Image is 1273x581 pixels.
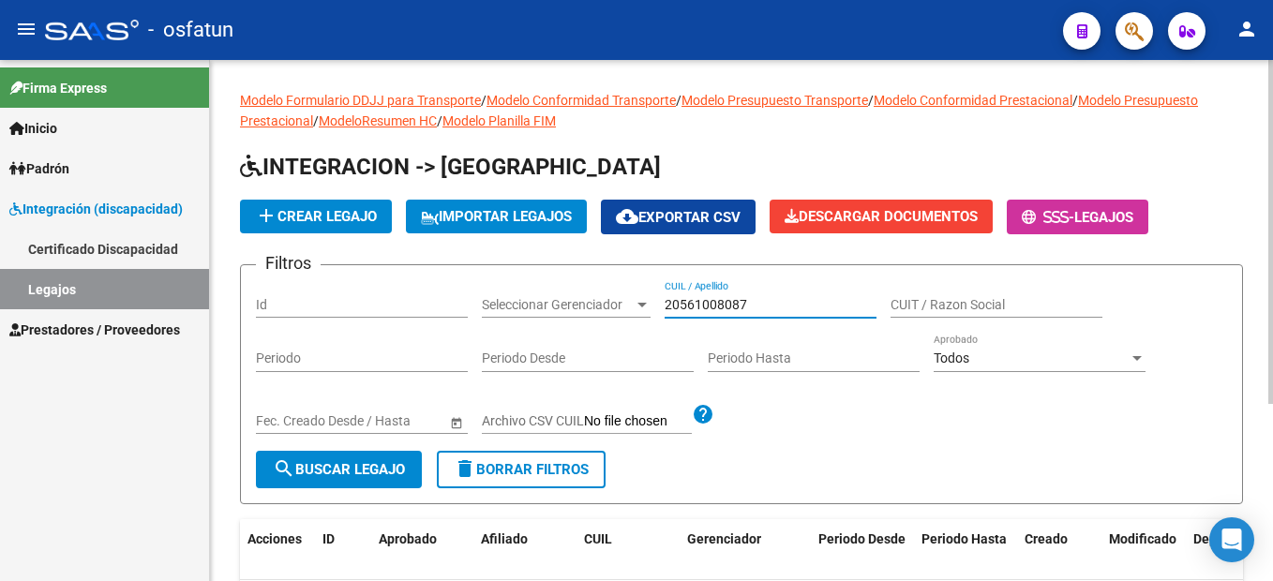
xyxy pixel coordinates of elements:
mat-icon: delete [454,457,476,480]
span: Inicio [9,118,57,139]
input: Archivo CSV CUIL [584,413,692,430]
h3: Filtros [256,250,321,276]
span: Acciones [247,531,302,546]
button: -Legajos [1007,200,1148,234]
span: Legajos [1074,209,1133,226]
span: Descargar Documentos [785,208,978,225]
span: Aprobado [379,531,437,546]
a: Modelo Formulario DDJJ para Transporte [240,93,481,108]
span: Integración (discapacidad) [9,199,183,219]
a: Modelo Presupuesto Transporte [681,93,868,108]
span: Todos [934,350,969,365]
span: - [1022,209,1074,226]
button: Borrar Filtros [437,451,606,488]
span: Seleccionar Gerenciador [482,297,634,313]
datatable-header-cell: Afiliado [473,519,577,581]
span: Borrar Filtros [454,461,589,478]
span: INTEGRACION -> [GEOGRAPHIC_DATA] [240,154,661,180]
input: Fecha fin [340,413,432,429]
span: Firma Express [9,78,107,98]
a: Modelo Conformidad Prestacional [874,93,1072,108]
span: Modificado [1109,531,1176,546]
datatable-header-cell: Modificado [1101,519,1186,581]
datatable-header-cell: CUIL [577,519,680,581]
span: Creado [1025,531,1068,546]
span: - osfatun [148,9,233,51]
span: Archivo CSV CUIL [482,413,584,428]
mat-icon: search [273,457,295,480]
span: Crear Legajo [255,208,377,225]
button: Crear Legajo [240,200,392,233]
datatable-header-cell: Periodo Desde [811,519,914,581]
a: ModeloResumen HC [319,113,437,128]
button: Descargar Documentos [770,200,993,233]
span: ID [322,531,335,546]
button: Open calendar [446,412,466,432]
datatable-header-cell: Acciones [240,519,315,581]
span: Dependencia [1193,531,1272,546]
datatable-header-cell: Creado [1017,519,1101,581]
datatable-header-cell: Gerenciador [680,519,811,581]
mat-icon: help [692,403,714,425]
button: IMPORTAR LEGAJOS [406,200,587,233]
mat-icon: menu [15,18,37,40]
span: Prestadores / Proveedores [9,320,180,340]
span: IMPORTAR LEGAJOS [421,208,572,225]
mat-icon: cloud_download [616,205,638,228]
input: Fecha inicio [256,413,324,429]
span: Buscar Legajo [273,461,405,478]
span: Periodo Hasta [921,531,1007,546]
span: Exportar CSV [616,209,741,226]
datatable-header-cell: Periodo Hasta [914,519,1017,581]
span: Afiliado [481,531,528,546]
span: Periodo Desde [818,531,906,546]
datatable-header-cell: ID [315,519,371,581]
a: Modelo Conformidad Transporte [487,93,676,108]
div: Open Intercom Messenger [1209,517,1254,562]
button: Buscar Legajo [256,451,422,488]
mat-icon: person [1236,18,1258,40]
datatable-header-cell: Aprobado [371,519,446,581]
button: Exportar CSV [601,200,756,234]
span: Padrón [9,158,69,179]
mat-icon: add [255,204,277,227]
a: Modelo Planilla FIM [442,113,556,128]
span: CUIL [584,531,612,546]
span: Gerenciador [687,531,761,546]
